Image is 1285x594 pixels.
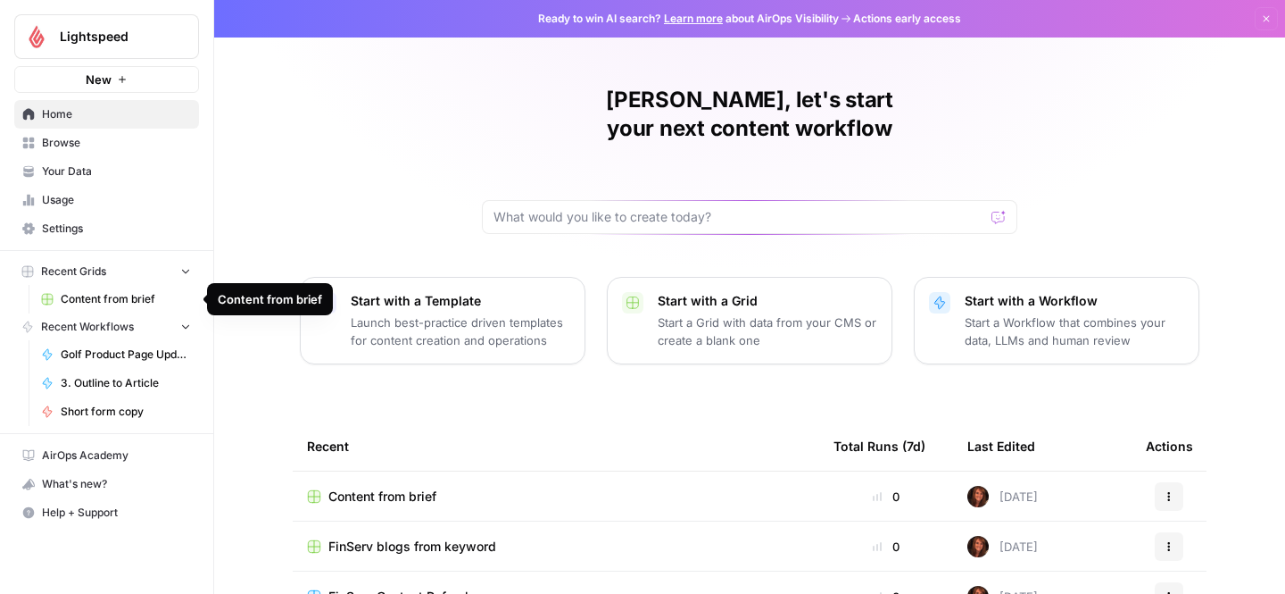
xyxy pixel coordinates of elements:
p: Start a Grid with data from your CMS or create a blank one [658,314,877,349]
span: Usage [42,192,191,208]
button: Workspace: Lightspeed [14,14,199,59]
span: New [86,71,112,88]
div: Total Runs (7d) [833,422,925,471]
span: Content from brief [61,291,191,307]
button: Start with a TemplateLaunch best-practice driven templates for content creation and operations [300,277,585,364]
a: FinServ blogs from keyword [307,538,805,556]
span: Recent Workflows [41,319,134,335]
p: Start with a Template [351,292,570,310]
a: Short form copy [33,397,199,426]
button: Recent Workflows [14,314,199,340]
a: Settings [14,214,199,243]
a: Content from brief [307,488,805,506]
p: Start a Workflow that combines your data, LLMs and human review [965,314,1184,349]
a: AirOps Academy [14,441,199,470]
span: Your Data [42,163,191,180]
span: Golf Product Page Update [61,347,191,363]
span: AirOps Academy [42,448,191,464]
h1: [PERSON_NAME], let's start your next content workflow [482,86,1017,143]
div: 0 [833,538,939,556]
span: Short form copy [61,404,191,420]
a: Home [14,100,199,129]
span: Lightspeed [60,28,168,46]
button: Start with a GridStart a Grid with data from your CMS or create a blank one [607,277,892,364]
div: Content from brief [218,290,322,308]
span: Recent Grids [41,264,106,280]
p: Start with a Grid [658,292,877,310]
div: What's new? [15,471,198,498]
img: 29pd19jyq3m1b2eeoz0umwn6rt09 [967,536,989,557]
span: Browse [42,135,191,151]
a: Learn more [664,12,723,25]
button: What's new? [14,470,199,498]
a: Golf Product Page Update [33,340,199,369]
span: Settings [42,221,191,237]
a: Browse [14,129,199,157]
span: FinServ blogs from keyword [328,538,496,556]
p: Start with a Workflow [965,292,1184,310]
div: [DATE] [967,536,1038,557]
a: Content from brief [33,285,199,314]
button: Help + Support [14,498,199,527]
button: New [14,66,199,93]
div: [DATE] [967,486,1038,507]
button: Start with a WorkflowStart a Workflow that combines your data, LLMs and human review [914,277,1199,364]
span: Actions early access [853,11,961,27]
span: 3. Outline to Article [61,375,191,391]
img: 29pd19jyq3m1b2eeoz0umwn6rt09 [967,486,989,507]
span: Ready to win AI search? about AirOps Visibility [538,11,839,27]
a: 3. Outline to Article [33,369,199,397]
span: Help + Support [42,505,191,521]
div: Last Edited [967,422,1035,471]
div: Recent [307,422,805,471]
div: 0 [833,488,939,506]
button: Recent Grids [14,258,199,285]
div: Actions [1146,422,1193,471]
a: Your Data [14,157,199,186]
span: Content from brief [328,488,436,506]
p: Launch best-practice driven templates for content creation and operations [351,314,570,349]
input: What would you like to create today? [493,208,984,226]
img: Lightspeed Logo [21,21,53,53]
a: Usage [14,186,199,214]
span: Home [42,106,191,122]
